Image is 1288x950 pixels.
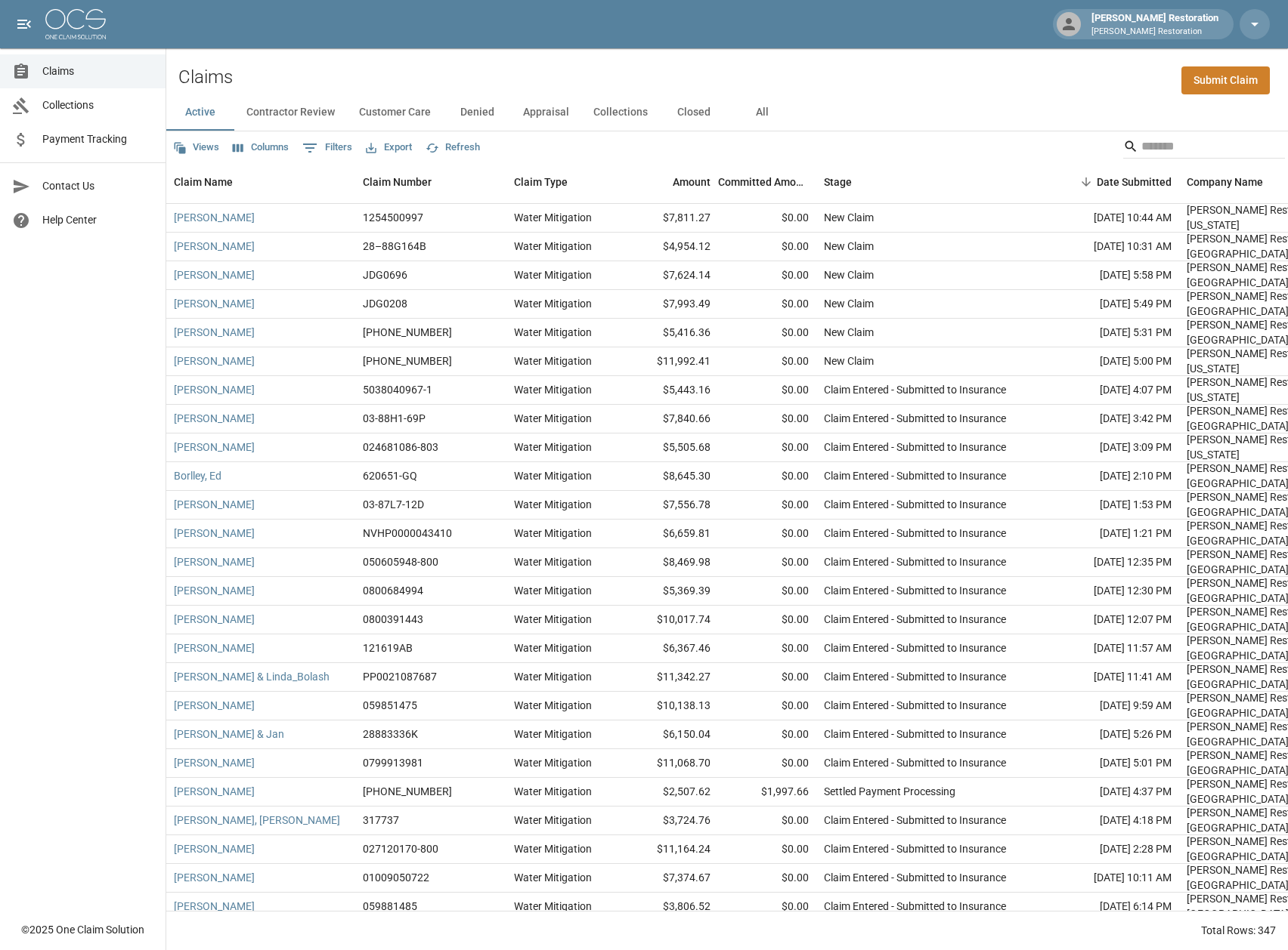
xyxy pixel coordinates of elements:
[174,325,255,340] a: [PERSON_NAME]
[514,784,592,799] div: Water Mitigation
[1043,864,1179,893] div: [DATE] 10:11 AM
[1043,491,1179,520] div: [DATE] 1:53 PM
[514,899,592,914] div: Water Mitigation
[174,899,255,914] a: [PERSON_NAME]
[620,462,718,491] div: $8,645.30
[620,893,718,921] div: $3,806.52
[42,97,153,113] span: Collections
[718,807,816,835] div: $0.00
[824,554,1006,569] div: Claim Entered - Submitted to Insurance
[229,136,293,159] button: Select columns
[174,841,255,856] a: [PERSON_NAME]
[620,347,718,376] div: $11,992.41
[363,726,418,742] div: 28883336K
[363,554,438,569] div: 050605948-800
[718,577,816,606] div: $0.00
[174,554,255,569] a: [PERSON_NAME]
[363,210,423,225] div: 1254500997
[1043,405,1179,433] div: [DATE] 3:42 PM
[363,440,438,455] div: 024681086-803
[42,178,153,194] span: Contact Us
[620,577,718,606] div: $5,369.39
[363,267,407,282] div: JDG0696
[620,663,718,692] div: $11,342.27
[363,296,407,311] div: JDG0208
[824,841,1006,856] div: Claim Entered - Submitted to Insurance
[174,612,255,627] a: [PERSON_NAME]
[1043,204,1179,233] div: [DATE] 10:44 AM
[178,66,233,88] h2: Claims
[514,411,592,426] div: Water Mitigation
[824,612,1006,627] div: Claim Entered - Submitted to Insurance
[514,583,592,598] div: Water Mitigation
[514,382,592,397] div: Water Mitigation
[718,347,816,376] div: $0.00
[174,640,255,655] a: [PERSON_NAME]
[363,497,424,512] div: 03-87L7-12D
[620,290,718,319] div: $7,993.49
[1043,233,1179,261] div: [DATE] 10:31 AM
[718,491,816,520] div: $0.00
[1043,261,1179,290] div: [DATE] 5:58 PM
[718,778,816,807] div: $1,997.66
[718,663,816,692] div: $0.00
[514,554,592,569] div: Water Mitigation
[514,755,592,770] div: Water Mitigation
[166,161,355,203] div: Claim Name
[718,634,816,663] div: $0.00
[718,835,816,864] div: $0.00
[718,692,816,720] div: $0.00
[514,640,592,655] div: Water Mitigation
[363,841,438,856] div: 027120170-800
[620,864,718,893] div: $7,374.67
[673,161,711,203] div: Amount
[620,749,718,778] div: $11,068.70
[620,778,718,807] div: $2,507.62
[620,319,718,347] div: $5,416.36
[9,9,39,39] button: open drawer
[824,267,874,282] div: New Claim
[166,94,1288,131] div: dynamic tabs
[824,325,874,340] div: New Claim
[824,870,1006,885] div: Claim Entered - Submitted to Insurance
[718,548,816,577] div: $0.00
[174,382,255,397] a: [PERSON_NAME]
[363,870,429,885] div: 01009050722
[363,382,432,397] div: 5038040967-1
[514,612,592,627] div: Water Mitigation
[169,136,223,159] button: Views
[718,462,816,491] div: $0.00
[1043,577,1179,606] div: [DATE] 12:30 PM
[174,755,255,770] a: [PERSON_NAME]
[620,233,718,261] div: $4,954.12
[514,267,592,282] div: Water Mitigation
[363,161,432,203] div: Claim Number
[174,440,255,455] a: [PERSON_NAME]
[42,212,153,228] span: Help Center
[1043,161,1179,203] div: Date Submitted
[174,784,255,799] a: [PERSON_NAME]
[620,261,718,290] div: $7,624.14
[443,94,511,131] button: Denied
[816,161,1043,203] div: Stage
[718,290,816,319] div: $0.00
[363,669,437,684] div: PP0021087687
[660,94,728,131] button: Closed
[824,440,1006,455] div: Claim Entered - Submitted to Insurance
[166,94,234,131] button: Active
[718,433,816,462] div: $0.00
[824,239,874,254] div: New Claim
[824,210,874,225] div: New Claim
[363,784,452,799] div: 01-009-093977
[718,161,816,203] div: Committed Amount
[363,468,417,483] div: 620651-GQ
[1043,606,1179,634] div: [DATE] 12:07 PM
[45,9,106,39] img: ocs-logo-white-transparent.png
[363,755,423,770] div: 0799913981
[363,698,417,713] div: 059851475
[620,491,718,520] div: $7,556.78
[620,606,718,634] div: $10,017.74
[1043,749,1179,778] div: [DATE] 5:01 PM
[514,210,592,225] div: Water Mitigation
[514,468,592,483] div: Water Mitigation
